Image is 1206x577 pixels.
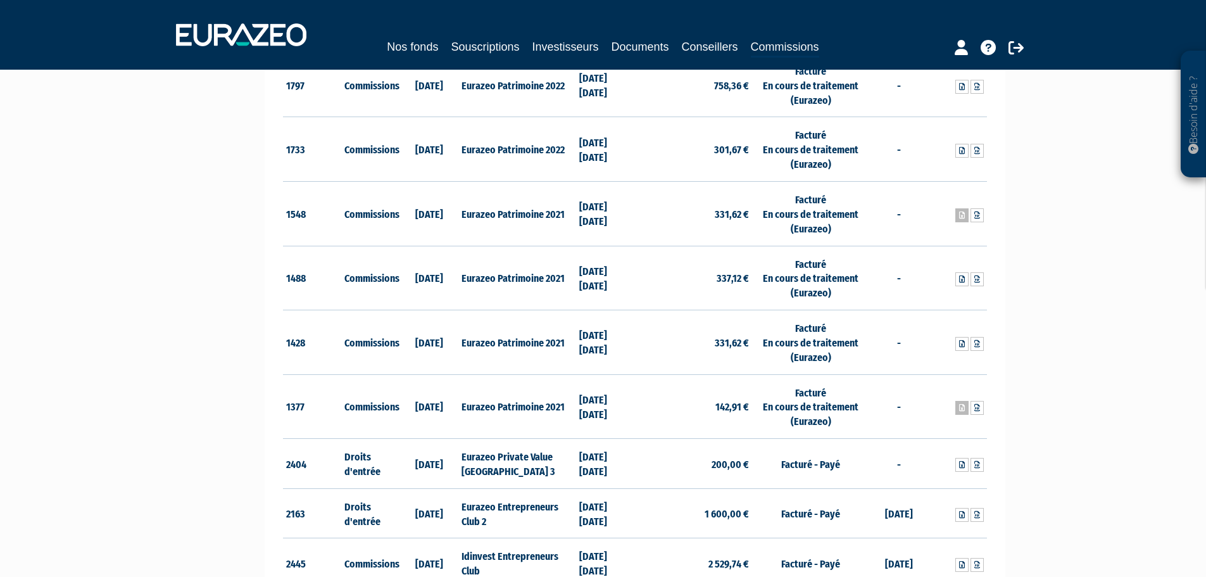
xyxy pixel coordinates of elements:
td: Commissions [341,374,400,439]
td: Commissions [341,53,400,117]
td: [DATE] [DATE] [576,181,635,246]
td: Facturé En cours de traitement (Eurazeo) [752,181,869,246]
td: 1377 [283,374,342,439]
td: 301,67 € [635,117,752,182]
td: Droits d'entrée [341,488,400,538]
a: Commissions [751,38,819,58]
td: Eurazeo Patrimoine 2021 [458,374,575,439]
td: 1428 [283,310,342,375]
td: Facturé En cours de traitement (Eurazeo) [752,53,869,117]
td: [DATE] [DATE] [576,53,635,117]
td: 1548 [283,181,342,246]
td: - [869,310,928,375]
td: 200,00 € [635,439,752,489]
a: Souscriptions [451,38,519,56]
td: [DATE] [DATE] [576,374,635,439]
td: [DATE] [400,53,459,117]
td: 2163 [283,488,342,538]
td: Commissions [341,310,400,375]
td: - [869,246,928,310]
a: Documents [612,38,669,56]
td: 1488 [283,246,342,310]
td: Commissions [341,181,400,246]
td: Eurazeo Private Value [GEOGRAPHIC_DATA] 3 [458,439,575,489]
td: 331,62 € [635,181,752,246]
td: [DATE] [400,439,459,489]
a: Conseillers [682,38,738,56]
a: Nos fonds [387,38,438,56]
img: 1732889491-logotype_eurazeo_blanc_rvb.png [176,23,306,46]
td: Facturé En cours de traitement (Eurazeo) [752,310,869,375]
td: - [869,374,928,439]
td: [DATE] [400,181,459,246]
td: [DATE] [DATE] [576,439,635,489]
td: 1733 [283,117,342,182]
td: [DATE] [DATE] [576,310,635,375]
td: Eurazeo Entrepreneurs Club 2 [458,488,575,538]
td: [DATE] [DATE] [576,246,635,310]
td: Commissions [341,117,400,182]
td: - [869,53,928,117]
td: Eurazeo Patrimoine 2021 [458,310,575,375]
a: Investisseurs [532,38,598,56]
td: Facturé - Payé [752,439,869,489]
td: 1797 [283,53,342,117]
td: 337,12 € [635,246,752,310]
td: [DATE] [400,246,459,310]
td: Droits d'entrée [341,439,400,489]
td: Facturé En cours de traitement (Eurazeo) [752,246,869,310]
td: [DATE] [DATE] [576,117,635,182]
td: Eurazeo Patrimoine 2021 [458,181,575,246]
td: 1 600,00 € [635,488,752,538]
td: [DATE] [400,488,459,538]
td: Commissions [341,246,400,310]
td: - [869,117,928,182]
td: - [869,181,928,246]
td: 2404 [283,439,342,489]
td: 331,62 € [635,310,752,375]
td: [DATE] [400,374,459,439]
td: 758,36 € [635,53,752,117]
td: 142,91 € [635,374,752,439]
td: Facturé En cours de traitement (Eurazeo) [752,117,869,182]
td: Facturé En cours de traitement (Eurazeo) [752,374,869,439]
td: [DATE] [400,310,459,375]
td: - [869,439,928,489]
td: [DATE] [DATE] [576,488,635,538]
p: Besoin d'aide ? [1186,58,1201,172]
td: [DATE] [869,488,928,538]
td: [DATE] [400,117,459,182]
td: Eurazeo Patrimoine 2022 [458,53,575,117]
td: Eurazeo Patrimoine 2021 [458,246,575,310]
td: Eurazeo Patrimoine 2022 [458,117,575,182]
td: Facturé - Payé [752,488,869,538]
